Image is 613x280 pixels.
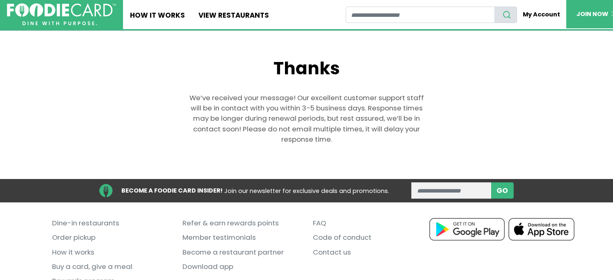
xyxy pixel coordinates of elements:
a: Refer & earn rewards points [182,216,301,230]
a: Code of conduct [313,230,431,245]
a: Order pickup [52,230,170,245]
button: subscribe [491,182,514,199]
span: Join our newsletter for exclusive deals and promotions. [224,187,389,195]
input: restaurant search [346,7,495,23]
img: FoodieCard; Eat, Drink, Save, Donate [7,3,116,25]
p: We’ve received your message! Our excellent customer support staff will be in contact with you wit... [184,93,430,145]
strong: BECOME A FOODIE CARD INSIDER! [121,186,223,195]
a: My Account [517,7,566,23]
a: Buy a card, give a meal [52,259,170,274]
a: Member testimonials [182,230,301,245]
h1: Thanks [184,58,430,79]
a: How it works [52,245,170,259]
input: enter email address [411,182,491,199]
a: Dine-in restaurants [52,216,170,230]
button: search [495,7,517,23]
a: Become a restaurant partner [182,245,301,259]
a: Contact us [313,245,431,259]
a: Download app [182,259,301,274]
a: FAQ [313,216,431,230]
